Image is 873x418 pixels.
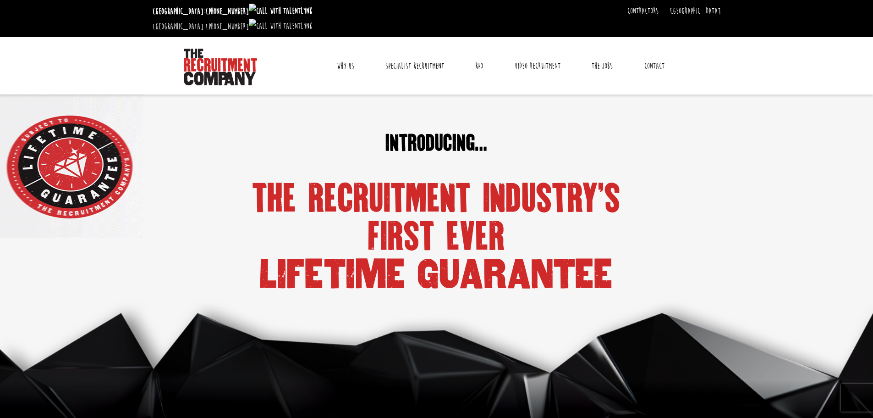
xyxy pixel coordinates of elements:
img: Call with TalentLynk [249,4,312,18]
a: [GEOGRAPHIC_DATA] [670,6,721,16]
a: Specialist Recruitment [379,55,451,78]
img: Call with TalentLynk [249,19,312,33]
li: [GEOGRAPHIC_DATA]: [150,19,314,34]
a: [PHONE_NUMBER] [206,6,249,17]
a: [PHONE_NUMBER] [206,21,249,31]
a: Contact [637,55,671,78]
a: Contractors [627,6,659,16]
h1: the recruitment industry's first ever LIFETIME GUARANTEE [251,179,622,294]
img: The Recruitment Company [184,49,257,85]
a: Why Us [330,55,361,78]
a: Video Recruitment [508,55,567,78]
li: [GEOGRAPHIC_DATA]: [150,4,314,19]
span: introducing… [385,130,488,156]
a: The Jobs [585,55,620,78]
a: RPO [468,55,490,78]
